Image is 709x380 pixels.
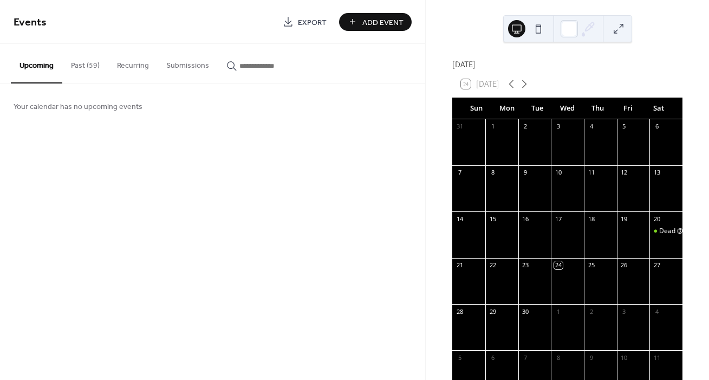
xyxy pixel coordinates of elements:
button: Submissions [158,44,218,82]
div: 3 [620,307,628,315]
div: 3 [554,123,562,131]
div: 6 [489,353,497,362]
div: 31 [456,123,464,131]
div: 30 [522,307,530,315]
div: 16 [522,215,530,223]
div: 28 [456,307,464,315]
div: 19 [620,215,628,223]
div: 24 [554,261,562,269]
div: 11 [587,169,595,177]
div: 26 [620,261,628,269]
span: Add Event [362,17,404,28]
button: Upcoming [11,44,62,83]
div: Dead @ The Space 6:00 doors, 7:00pm show. [649,227,682,236]
div: 2 [522,123,530,131]
div: 10 [620,353,628,362]
div: 13 [653,169,661,177]
div: 12 [620,169,628,177]
div: 29 [489,307,497,315]
span: Events [14,12,47,33]
button: Add Event [339,13,412,31]
div: 2 [587,307,595,315]
div: 4 [653,307,661,315]
div: Sat [643,98,674,119]
div: 22 [489,261,497,269]
a: Export [275,13,335,31]
div: 7 [522,353,530,362]
div: 15 [489,215,497,223]
div: Wed [552,98,583,119]
div: Sun [461,98,491,119]
div: 25 [587,261,595,269]
div: 8 [554,353,562,362]
div: 1 [489,123,497,131]
div: Fri [613,98,643,119]
div: 5 [620,123,628,131]
button: Past (59) [62,44,108,82]
div: 20 [653,215,661,223]
span: Export [298,17,327,28]
div: [DATE] [452,58,682,71]
div: 1 [554,307,562,315]
div: 14 [456,215,464,223]
div: 18 [587,215,595,223]
div: 17 [554,215,562,223]
div: 11 [653,353,661,362]
div: 27 [653,261,661,269]
div: 10 [554,169,562,177]
div: 5 [456,353,464,362]
div: 6 [653,123,661,131]
div: 8 [489,169,497,177]
div: 23 [522,261,530,269]
span: Your calendar has no upcoming events [14,101,142,113]
div: Tue [522,98,552,119]
div: 21 [456,261,464,269]
div: 9 [587,353,595,362]
button: Recurring [108,44,158,82]
div: 7 [456,169,464,177]
div: 9 [522,169,530,177]
div: Thu [583,98,613,119]
div: 4 [587,123,595,131]
div: Mon [491,98,522,119]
